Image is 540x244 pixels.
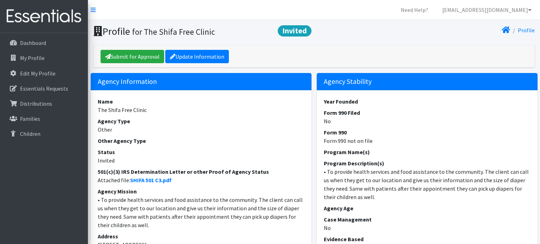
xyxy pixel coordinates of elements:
dt: Status [98,148,304,156]
dt: Program Description(s) [324,159,531,167]
a: Need Help? [395,3,434,17]
a: Update Information [165,50,229,63]
dd: The Shifa Free Clinic [98,106,304,114]
p: Children [20,130,40,137]
h1: Profile [94,25,311,38]
dt: Case Management [324,215,531,224]
a: Submit for Approval [101,50,164,63]
a: SHIFA 501 C3.pdf [130,177,172,184]
dd: Invited [98,156,304,165]
a: Children [3,127,85,141]
a: Distributions [3,97,85,111]
dd: Form 990 not on file [324,137,531,145]
dt: Other Agency Type [98,137,304,145]
dt: Evidence Based [324,235,531,243]
p: Families [20,115,40,122]
dd: • To provide health services and food assistance to the community. The client can call us when th... [98,196,304,229]
h5: Agency Information [91,73,311,90]
p: Edit My Profile [20,70,56,77]
dd: Attached file: [98,176,304,184]
a: Essentials Requests [3,81,85,95]
a: Dashboard [3,36,85,50]
dd: No [324,224,531,232]
a: Profile [518,27,535,34]
dt: Name [98,97,304,106]
span: Invited [278,25,311,37]
dd: No [324,117,531,125]
img: HumanEssentials [3,5,85,28]
a: [EMAIL_ADDRESS][DOMAIN_NAME] [437,3,537,17]
p: Distributions [20,100,52,107]
dt: Year Founded [324,97,531,106]
dd: Other [98,125,304,134]
dt: Form 990 Filed [324,108,531,117]
dt: Program Name(s) [324,148,531,156]
a: Families [3,112,85,126]
dt: 501(c)(3) IRS Determination Letter or other Proof of Agency Status [98,167,304,176]
p: Dashboard [20,39,46,46]
dt: Form 990 [324,128,531,137]
dt: Agency Type [98,117,304,125]
p: Essentials Requests [20,85,68,92]
dt: Agency Age [324,204,531,212]
dd: • To provide health services and food assistance to the community. The client can call us when th... [324,167,531,201]
dt: Agency Mission [98,187,304,196]
small: for The Shifa Free Clinic [132,27,215,37]
strong: Address [98,233,118,240]
a: My Profile [3,51,85,65]
p: My Profile [20,54,45,61]
a: Edit My Profile [3,66,85,80]
h5: Agency Stability [317,73,538,90]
